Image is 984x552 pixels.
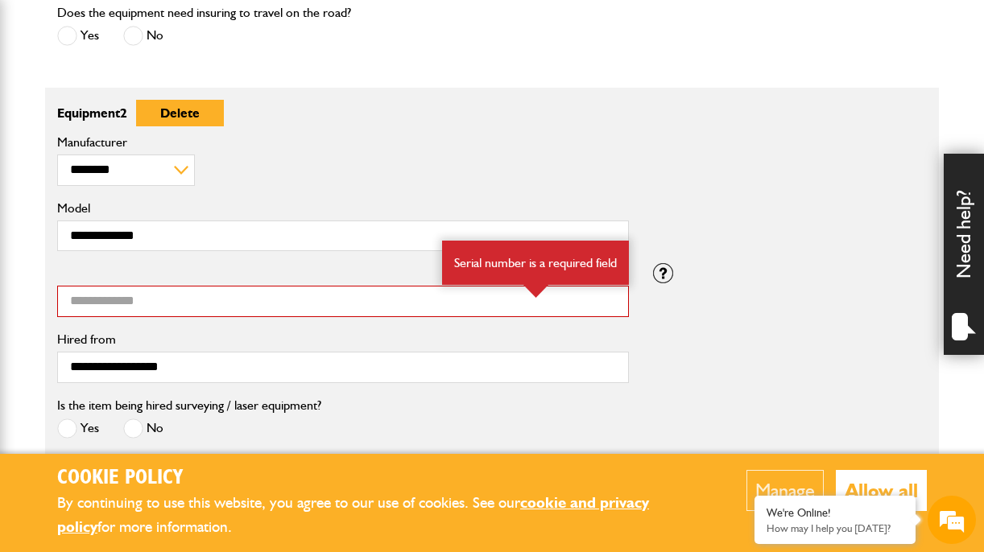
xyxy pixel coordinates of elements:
[836,470,927,511] button: Allow all
[746,470,824,511] button: Manage
[136,100,224,126] button: Delete
[442,241,629,286] div: Serial number is a required field
[57,26,99,46] label: Yes
[57,333,629,346] label: Hired from
[123,26,163,46] label: No
[523,285,548,298] img: error-box-arrow.svg
[944,154,984,355] div: Need help?
[120,105,127,121] span: 2
[57,100,629,126] p: Equipment
[57,466,697,491] h2: Cookie Policy
[57,491,697,540] p: By continuing to use this website, you agree to our use of cookies. See our for more information.
[57,418,99,439] label: Yes
[57,399,321,412] label: Is the item being hired surveying / laser equipment?
[123,418,163,439] label: No
[57,202,629,215] label: Model
[767,506,903,520] div: We're Online!
[767,522,903,534] p: How may I help you today?
[57,136,629,149] label: Manufacturer
[57,6,351,19] label: Does the equipment need insuring to travel on the road?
